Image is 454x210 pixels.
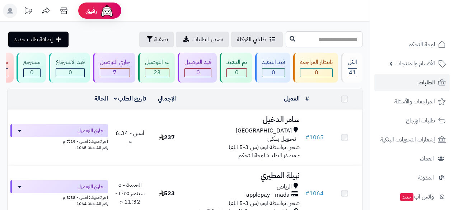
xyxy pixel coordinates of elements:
[154,68,161,77] span: 23
[406,116,435,126] span: طلبات الإرجاع
[405,18,447,33] img: logo-2.png
[24,69,40,77] div: 0
[85,6,97,15] span: رفيق
[187,116,300,124] h3: سامر الدخيل
[145,58,169,66] div: تم التوصيل
[305,94,309,103] a: #
[396,59,435,69] span: الأقسام والمنتجات
[184,58,211,66] div: قيد التوصيل
[227,69,247,77] div: 0
[254,53,292,83] a: قيد التنفيذ 0
[300,69,332,77] div: 0
[284,94,300,103] a: العميل
[78,183,104,190] span: جاري التوصيل
[418,78,435,88] span: الطلبات
[374,112,450,129] a: طلبات الإرجاع
[159,189,175,198] span: 523
[92,53,137,83] a: جاري التوصيل 7
[76,200,108,207] span: رقم الشحنة: 1064
[305,133,309,142] span: #
[185,69,211,77] div: 0
[380,135,435,145] span: إشعارات التحويلات البنكية
[114,94,146,103] a: تاريخ الطلب
[262,58,285,66] div: قيد التنفيذ
[115,181,145,206] span: الجمعة - ٥ سبتمبر ٢٠٢٥ - 11:32 م
[305,133,324,142] a: #1065
[348,58,357,66] div: الكل
[14,35,53,44] span: إضافة طلب جديد
[267,135,296,143] span: تـحـويـل بـنـكـي
[408,39,435,50] span: لوحة التحكم
[159,133,175,142] span: 237
[69,68,72,77] span: 0
[340,53,364,83] a: الكل41
[420,154,434,164] span: العملاء
[187,172,300,180] h3: نبيلة المطيري
[349,68,356,77] span: 41
[56,58,85,66] div: قيد الاسترجاع
[8,32,69,47] a: إضافة طلب جديد
[192,35,223,44] span: تصدير الطلبات
[226,58,247,66] div: تم التنفيذ
[176,53,218,83] a: قيد التوصيل 0
[196,68,200,77] span: 0
[113,68,117,77] span: 7
[305,189,309,198] span: #
[154,35,168,44] span: تصفية
[305,189,324,198] a: #1064
[47,53,92,83] a: قيد الاسترجاع 0
[272,68,275,77] span: 0
[400,193,413,201] span: جديد
[229,199,300,207] span: شحن بواسطة اوتو (من 3-5 ايام)
[374,150,450,167] a: العملاء
[374,74,450,91] a: الطلبات
[78,127,104,134] span: جاري التوصيل
[235,68,239,77] span: 0
[374,169,450,186] a: المدونة
[116,129,144,146] span: أمس - 6:34 م
[374,131,450,148] a: إشعارات التحويلات البنكية
[19,4,37,20] a: تحديثات المنصة
[56,69,84,77] div: 0
[139,32,174,47] button: تصفية
[158,94,176,103] a: الإجمالي
[76,144,108,151] span: رقم الشحنة: 1065
[23,58,41,66] div: مسترجع
[100,58,130,66] div: جاري التوصيل
[229,143,300,151] span: شحن بواسطة اوتو (من 3-5 ايام)
[145,69,169,77] div: 23
[94,94,108,103] a: الحالة
[374,188,450,205] a: وآتس آبجديد
[30,68,34,77] span: 0
[246,191,290,199] span: applepay - mada
[315,68,318,77] span: 0
[277,183,292,191] span: الرياض
[399,192,434,202] span: وآتس آب
[184,110,303,165] td: - مصدر الطلب: لوحة التحكم
[300,58,333,66] div: بانتظار المراجعة
[15,53,47,83] a: مسترجع 0
[374,93,450,110] a: المراجعات والأسئلة
[176,32,229,47] a: تصدير الطلبات
[10,137,108,145] div: اخر تحديث: أمس - 7:19 م
[10,193,108,201] div: اخر تحديث: أمس - 3:38 م
[137,53,176,83] a: تم التوصيل 23
[374,36,450,53] a: لوحة التحكم
[100,4,114,18] img: ai-face.png
[231,32,283,47] a: طلباتي المُوكلة
[394,97,435,107] span: المراجعات والأسئلة
[236,127,292,135] span: [GEOGRAPHIC_DATA]
[237,35,266,44] span: طلباتي المُوكلة
[418,173,434,183] span: المدونة
[262,69,285,77] div: 0
[292,53,340,83] a: بانتظار المراجعة 0
[218,53,254,83] a: تم التنفيذ 0
[100,69,130,77] div: 7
